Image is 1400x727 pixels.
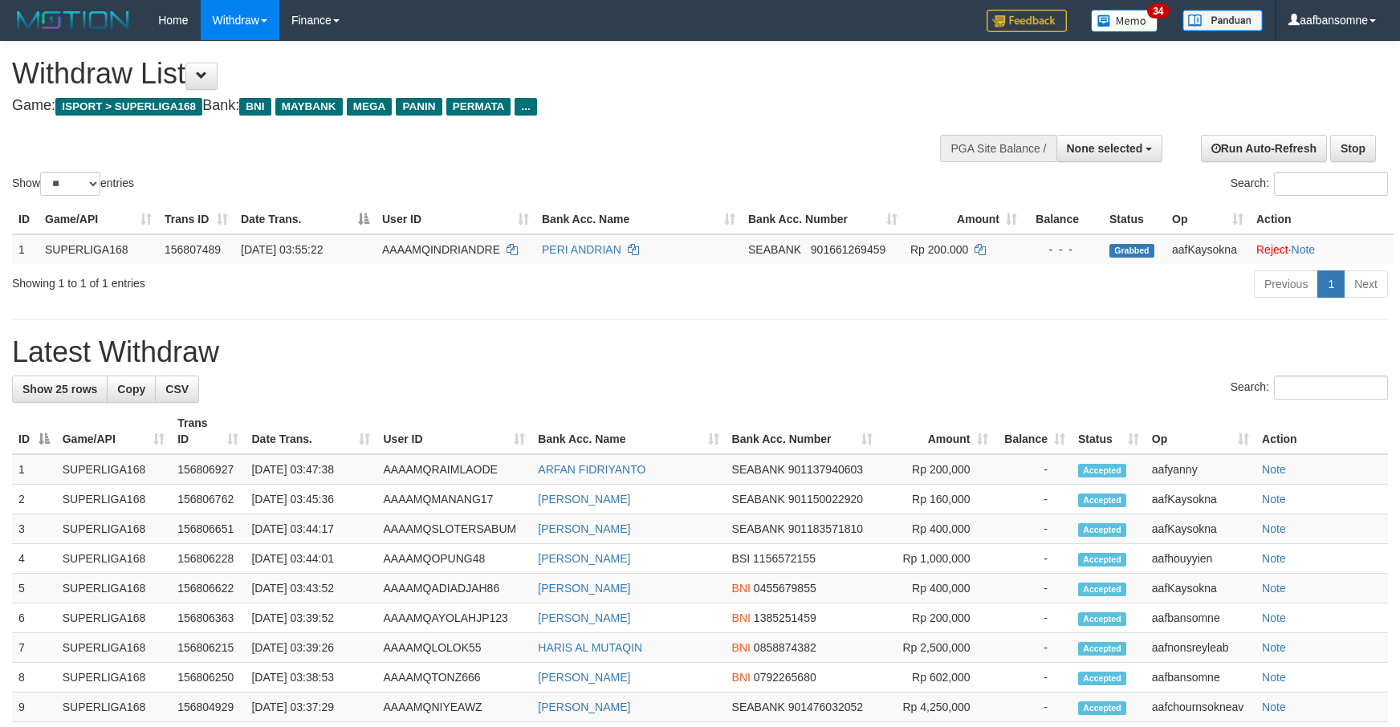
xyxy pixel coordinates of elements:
div: - - - [1030,242,1097,258]
th: Game/API: activate to sort column ascending [56,408,171,454]
td: 1 [12,234,39,264]
td: SUPERLIGA168 [39,234,158,264]
span: Rp 200.000 [910,243,968,256]
td: Rp 400,000 [879,514,994,544]
label: Search: [1231,172,1388,196]
img: Button%20Memo.svg [1091,10,1158,32]
td: [DATE] 03:47:38 [245,454,376,485]
span: Accepted [1078,642,1126,656]
a: Note [1292,243,1316,256]
span: 156807489 [165,243,221,256]
select: Showentries [40,172,100,196]
td: 7 [12,633,56,663]
td: 3 [12,514,56,544]
td: 156806363 [171,603,245,633]
th: Trans ID: activate to sort column ascending [171,408,245,454]
span: Copy 901150022920 to clipboard [788,493,863,506]
td: [DATE] 03:37:29 [245,692,376,722]
a: [PERSON_NAME] [538,582,630,595]
th: Status: activate to sort column ascending [1072,408,1146,454]
td: SUPERLIGA168 [56,633,171,663]
td: aafKaysokna [1146,485,1256,514]
span: CSV [165,383,189,396]
span: 34 [1147,4,1169,18]
span: SEABANK [732,463,785,476]
td: - [995,544,1072,574]
a: Next [1344,270,1388,298]
th: Action [1256,408,1388,454]
td: Rp 1,000,000 [879,544,994,574]
a: Note [1262,641,1286,654]
a: Note [1262,671,1286,684]
span: MEGA [347,98,393,116]
td: 156806651 [171,514,245,544]
td: aafbansomne [1146,603,1256,633]
a: Note [1262,522,1286,535]
td: 156806228 [171,544,245,574]
td: AAAAMQNIYEAWZ [376,692,531,722]
td: AAAAMQMANANG17 [376,485,531,514]
td: SUPERLIGA168 [56,692,171,722]
a: 1 [1317,270,1345,298]
a: ARFAN FIDRIYANTO [538,463,645,476]
span: Copy 901661269459 to clipboard [811,243,885,256]
a: Note [1262,582,1286,595]
td: 9 [12,692,56,722]
span: BNI [732,671,751,684]
span: None selected [1067,142,1143,155]
span: Accepted [1078,583,1126,596]
a: Note [1262,463,1286,476]
span: SEABANK [732,493,785,506]
td: [DATE] 03:39:26 [245,633,376,663]
a: Copy [107,376,156,403]
td: Rp 2,500,000 [879,633,994,663]
td: Rp 602,000 [879,663,994,692]
td: - [995,633,1072,663]
span: SEABANK [732,701,785,713]
td: AAAAMQLOLOK55 [376,633,531,663]
td: [DATE] 03:38:53 [245,663,376,692]
th: Amount: activate to sort column ascending [904,205,1024,234]
th: Date Trans.: activate to sort column ascending [245,408,376,454]
td: [DATE] 03:45:36 [245,485,376,514]
th: Status [1103,205,1166,234]
span: AAAAMQINDRIANDRE [382,243,500,256]
a: Note [1262,493,1286,506]
th: Amount: activate to sort column ascending [879,408,994,454]
td: · [1250,234,1394,264]
td: 4 [12,544,56,574]
th: Action [1250,205,1394,234]
td: AAAAMQRAIMLAODE [376,454,531,485]
img: panduan.png [1182,10,1263,31]
span: Copy 0858874382 to clipboard [754,641,816,654]
label: Search: [1231,376,1388,400]
span: Copy 0792265680 to clipboard [754,671,816,684]
td: SUPERLIGA168 [56,485,171,514]
td: aafKaysokna [1146,574,1256,603]
td: aafnonsreyleab [1146,633,1256,663]
th: User ID: activate to sort column ascending [376,205,535,234]
a: PERI ANDRIAN [542,243,621,256]
td: SUPERLIGA168 [56,663,171,692]
span: PERMATA [446,98,511,116]
td: aafKaysokna [1146,514,1256,544]
a: [PERSON_NAME] [538,701,630,713]
a: [PERSON_NAME] [538,671,630,684]
td: Rp 200,000 [879,454,994,485]
td: Rp 400,000 [879,574,994,603]
td: aafKaysokna [1166,234,1250,264]
th: Bank Acc. Name: activate to sort column ascending [531,408,725,454]
th: Bank Acc. Number: activate to sort column ascending [726,408,880,454]
td: aafyanny [1146,454,1256,485]
span: Copy [117,383,145,396]
a: Note [1262,701,1286,713]
td: AAAAMQADIADJAH86 [376,574,531,603]
input: Search: [1274,376,1388,400]
td: aafchournsokneav [1146,692,1256,722]
td: SUPERLIGA168 [56,454,171,485]
td: AAAAMQOPUNG48 [376,544,531,574]
td: - [995,514,1072,544]
td: 156806250 [171,663,245,692]
th: Trans ID: activate to sort column ascending [158,205,234,234]
span: Accepted [1078,523,1126,537]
